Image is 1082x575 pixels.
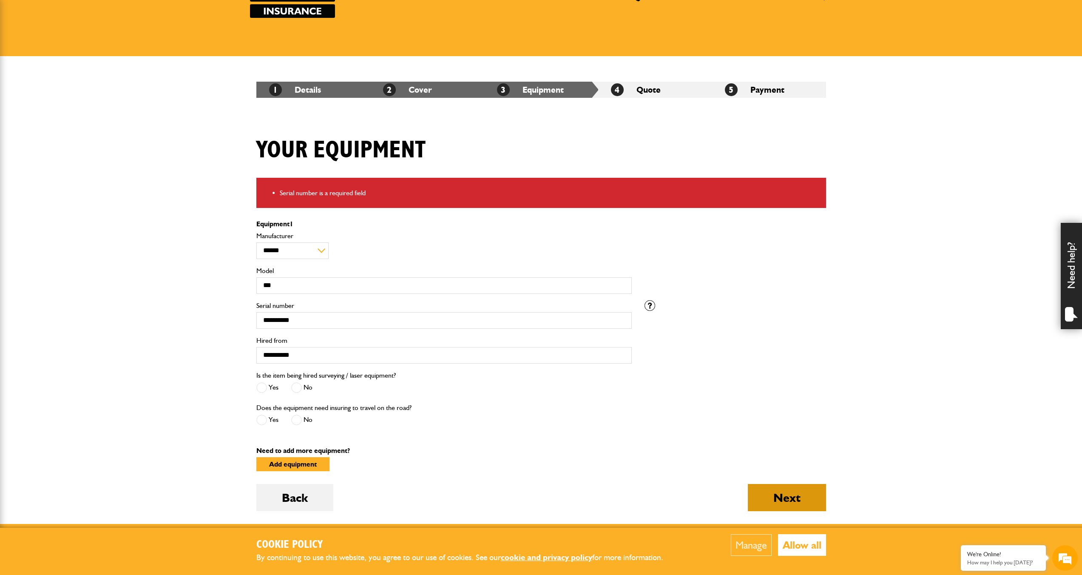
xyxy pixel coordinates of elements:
[967,551,1039,558] div: We're Online!
[291,415,312,425] label: No
[290,220,293,228] span: 1
[269,85,321,95] a: 1Details
[484,82,598,98] li: Equipment
[256,268,632,274] label: Model
[712,82,826,98] li: Payment
[256,415,278,425] label: Yes
[256,382,278,393] label: Yes
[256,551,677,564] p: By continuing to use this website, you agree to our use of cookies. See our for more information.
[725,83,738,96] span: 5
[383,85,432,95] a: 2Cover
[501,552,592,562] a: cookie and privacy policy
[383,83,396,96] span: 2
[256,302,632,309] label: Serial number
[748,484,826,511] button: Next
[256,233,632,239] label: Manufacturer
[1061,223,1082,329] div: Need help?
[967,559,1039,566] p: How may I help you today?
[256,372,396,379] label: Is the item being hired surveying / laser equipment?
[598,82,712,98] li: Quote
[256,221,632,228] p: Equipment
[497,83,510,96] span: 3
[256,484,333,511] button: Back
[256,447,826,454] p: Need to add more equipment?
[280,188,820,199] li: Serial number is a required field
[611,83,624,96] span: 4
[269,83,282,96] span: 1
[256,404,412,411] label: Does the equipment need insuring to travel on the road?
[256,538,677,552] h2: Cookie Policy
[778,534,826,556] button: Allow all
[256,457,329,471] button: Add equipment
[731,534,772,556] button: Manage
[256,337,632,344] label: Hired from
[256,136,426,165] h1: Your equipment
[291,382,312,393] label: No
